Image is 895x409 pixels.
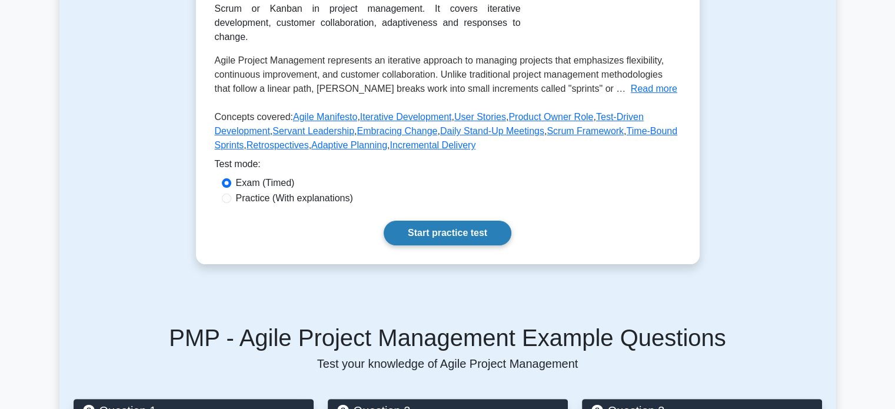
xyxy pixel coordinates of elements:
[454,112,506,122] a: User Stories
[236,176,295,190] label: Exam (Timed)
[272,126,354,136] a: Servant Leadership
[440,126,544,136] a: Daily Stand-Up Meetings
[357,126,437,136] a: Embracing Change
[74,324,822,352] h5: PMP - Agile Project Management Example Questions
[247,140,309,150] a: Retrospectives
[631,82,677,96] button: Read more
[311,140,387,150] a: Adaptive Planning
[215,157,681,176] div: Test mode:
[215,110,681,157] p: Concepts covered: , , , , , , , , , , , ,
[74,357,822,371] p: Test your knowledge of Agile Project Management
[215,55,664,94] span: Agile Project Management represents an iterative approach to managing projects that emphasizes fl...
[390,140,475,150] a: Incremental Delivery
[293,112,357,122] a: Agile Manifesto
[236,191,353,205] label: Practice (With explanations)
[547,126,624,136] a: Scrum Framework
[360,112,452,122] a: Iterative Development
[384,221,511,245] a: Start practice test
[508,112,593,122] a: Product Owner Role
